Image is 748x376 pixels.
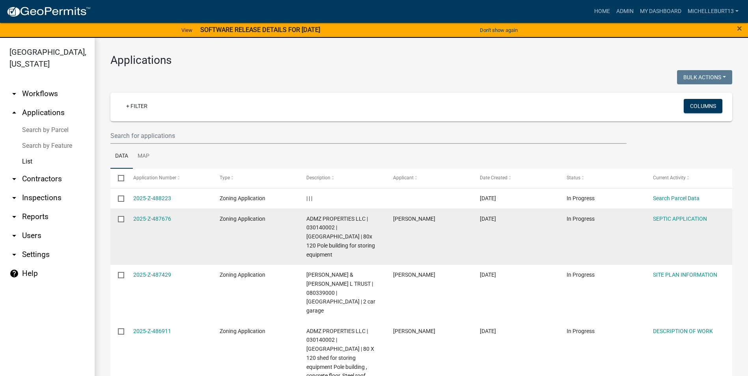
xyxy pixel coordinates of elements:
span: Status [567,175,580,181]
button: Close [737,24,742,33]
span: Anthony Miller [393,272,435,278]
a: 2025-Z-487429 [133,272,171,278]
span: Date Created [480,175,507,181]
datatable-header-cell: Status [559,169,645,188]
a: Home [591,4,613,19]
datatable-header-cell: Select [110,169,125,188]
span: Dennis Gavin [393,328,435,334]
datatable-header-cell: Description [299,169,386,188]
strong: SOFTWARE RELEASE DETAILS FOR [DATE] [200,26,320,34]
span: In Progress [567,272,595,278]
span: 10/03/2025 [480,216,496,222]
span: In Progress [567,328,595,334]
h3: Applications [110,54,732,67]
a: DESCRIPTION OF WORK [653,328,713,334]
a: 2025-Z-487676 [133,216,171,222]
span: Type [220,175,230,181]
span: 10/02/2025 [480,328,496,334]
span: Zoning Application [220,216,265,222]
span: Zoning Application [220,195,265,201]
i: arrow_drop_down [9,89,19,99]
i: arrow_drop_down [9,193,19,203]
input: Search for applications [110,128,627,144]
a: + Filter [120,99,154,113]
a: SITE PLAN INFORMATION [653,272,717,278]
span: × [737,23,742,34]
button: Columns [684,99,722,113]
a: Admin [613,4,637,19]
span: Application Number [133,175,176,181]
datatable-header-cell: Date Created [472,169,559,188]
i: arrow_drop_down [9,250,19,259]
span: Zoning Application [220,328,265,334]
span: Description [306,175,330,181]
span: ADMZ PROPERTIES LLC | 030140002 | Caledonia | 80x 120 Pole building for storing equipment [306,216,375,258]
span: In Progress [567,216,595,222]
datatable-header-cell: Application Number [125,169,212,188]
a: 2025-Z-488223 [133,195,171,201]
a: SEPTIC APPLICATION [653,216,707,222]
datatable-header-cell: Type [212,169,299,188]
button: Don't show again [477,24,521,37]
span: 10/03/2025 [480,272,496,278]
i: help [9,269,19,278]
a: View [178,24,196,37]
span: 10/05/2025 [480,195,496,201]
span: Zoning Application [220,272,265,278]
datatable-header-cell: Applicant [386,169,472,188]
i: arrow_drop_down [9,231,19,240]
span: Applicant [393,175,414,181]
datatable-header-cell: Current Activity [645,169,732,188]
span: Dennis Gavin [393,216,435,222]
span: In Progress [567,195,595,201]
i: arrow_drop_up [9,108,19,117]
a: michelleburt13 [685,4,742,19]
i: arrow_drop_down [9,174,19,184]
span: WINSKY,DAVID W & JUDY L TRUST | 080339000 | La Crescent | 2 car garage [306,272,375,314]
a: Search Parcel Data [653,195,700,201]
span: | | | [306,195,312,201]
span: Current Activity [653,175,686,181]
a: Data [110,144,133,169]
i: arrow_drop_down [9,212,19,222]
a: My Dashboard [637,4,685,19]
button: Bulk Actions [677,70,732,84]
a: Map [133,144,154,169]
a: 2025-Z-486911 [133,328,171,334]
